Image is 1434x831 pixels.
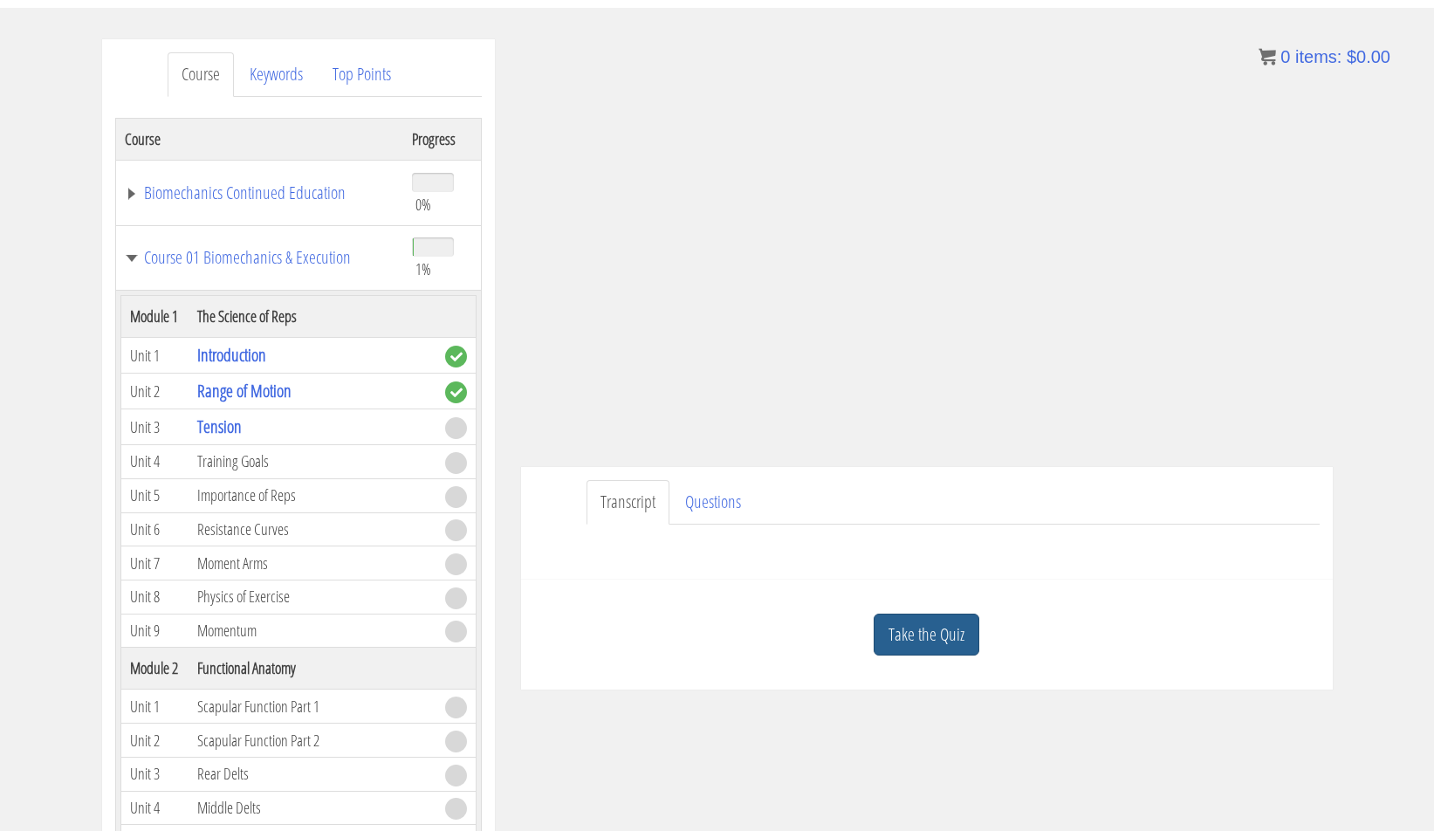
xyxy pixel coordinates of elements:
[120,445,189,479] td: Unit 4
[1259,47,1390,66] a: 0 items: $0.00
[319,52,405,97] a: Top Points
[189,757,436,791] td: Rear Delts
[120,478,189,512] td: Unit 5
[1259,48,1276,65] img: icon11.png
[125,249,395,266] a: Course 01 Biomechanics & Execution
[189,724,436,758] td: Scapular Function Part 2
[1280,47,1290,66] span: 0
[168,52,234,97] a: Course
[1295,47,1341,66] span: items:
[445,381,467,403] span: complete
[671,480,755,525] a: Questions
[120,512,189,546] td: Unit 6
[189,648,436,690] th: Functional Anatomy
[120,690,189,724] td: Unit 1
[189,512,436,546] td: Resistance Curves
[415,195,431,214] span: 0%
[236,52,317,97] a: Keywords
[415,259,431,278] span: 1%
[120,791,189,825] td: Unit 4
[587,480,669,525] a: Transcript
[197,415,242,438] a: Tension
[189,614,436,648] td: Momentum
[120,296,189,338] th: Module 1
[120,648,189,690] th: Module 2
[189,791,436,825] td: Middle Delts
[189,546,436,580] td: Moment Arms
[120,374,189,409] td: Unit 2
[120,757,189,791] td: Unit 3
[125,184,395,202] a: Biomechanics Continued Education
[189,445,436,479] td: Training Goals
[874,614,979,656] a: Take the Quiz
[120,409,189,445] td: Unit 3
[189,690,436,724] td: Scapular Function Part 1
[115,118,403,160] th: Course
[189,580,436,615] td: Physics of Exercise
[120,546,189,580] td: Unit 7
[445,346,467,367] span: complete
[120,338,189,374] td: Unit 1
[189,296,436,338] th: The Science of Reps
[120,580,189,615] td: Unit 8
[197,379,292,402] a: Range of Motion
[403,118,481,160] th: Progress
[120,614,189,648] td: Unit 9
[120,724,189,758] td: Unit 2
[1347,47,1390,66] bdi: 0.00
[197,343,266,367] a: Introduction
[189,478,436,512] td: Importance of Reps
[1347,47,1356,66] span: $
